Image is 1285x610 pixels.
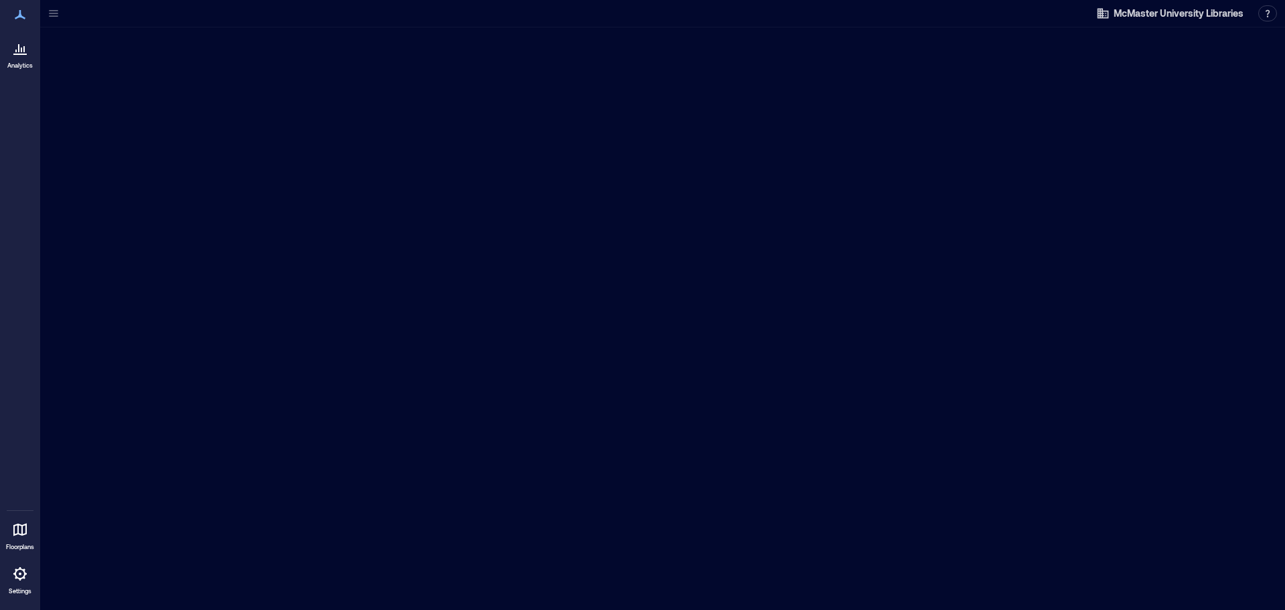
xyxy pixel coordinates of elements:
[2,514,38,555] a: Floorplans
[9,587,31,595] p: Settings
[7,62,33,70] p: Analytics
[6,543,34,551] p: Floorplans
[3,32,37,74] a: Analytics
[1114,7,1244,20] span: McMaster University Libraries
[4,558,36,599] a: Settings
[1092,3,1248,24] button: McMaster University Libraries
